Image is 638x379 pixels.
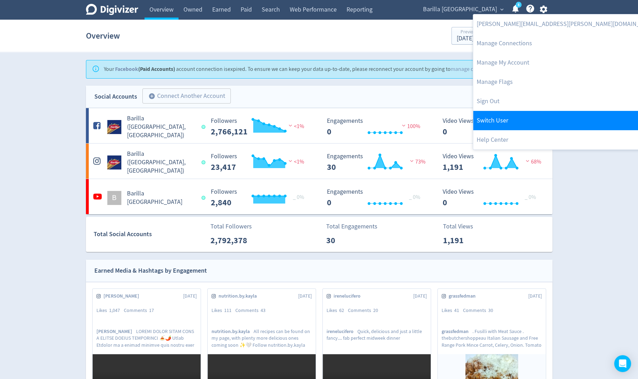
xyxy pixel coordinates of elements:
div: Open Intercom Messenger [614,355,631,372]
